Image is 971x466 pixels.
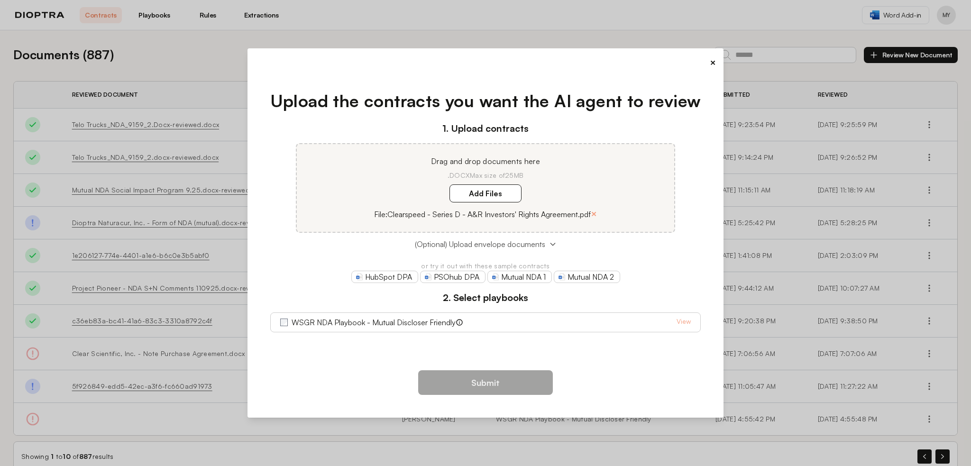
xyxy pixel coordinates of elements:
[420,271,485,283] a: PSOhub DPA
[270,291,701,305] h3: 2. Select playbooks
[677,317,691,328] a: View
[710,56,716,69] button: ×
[270,261,701,271] p: or try it out with these sample contracts
[449,184,522,202] label: Add Files
[418,370,553,395] button: Submit
[591,207,597,220] button: ×
[270,121,701,136] h3: 1. Upload contracts
[554,271,620,283] a: Mutual NDA 2
[270,88,701,114] h1: Upload the contracts you want the AI agent to review
[415,238,545,250] span: (Optional) Upload envelope documents
[351,271,418,283] a: HubSpot DPA
[292,317,456,328] label: WSGR NDA Playbook - Mutual Discloser Friendly
[374,209,591,220] p: File: Clearspeed - Series D - A&R Investors' Rights Agreement.pdf
[308,171,663,180] p: .DOCX Max size of 25MB
[487,271,552,283] a: Mutual NDA 1
[308,155,663,167] p: Drag and drop documents here
[270,238,701,250] button: (Optional) Upload envelope documents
